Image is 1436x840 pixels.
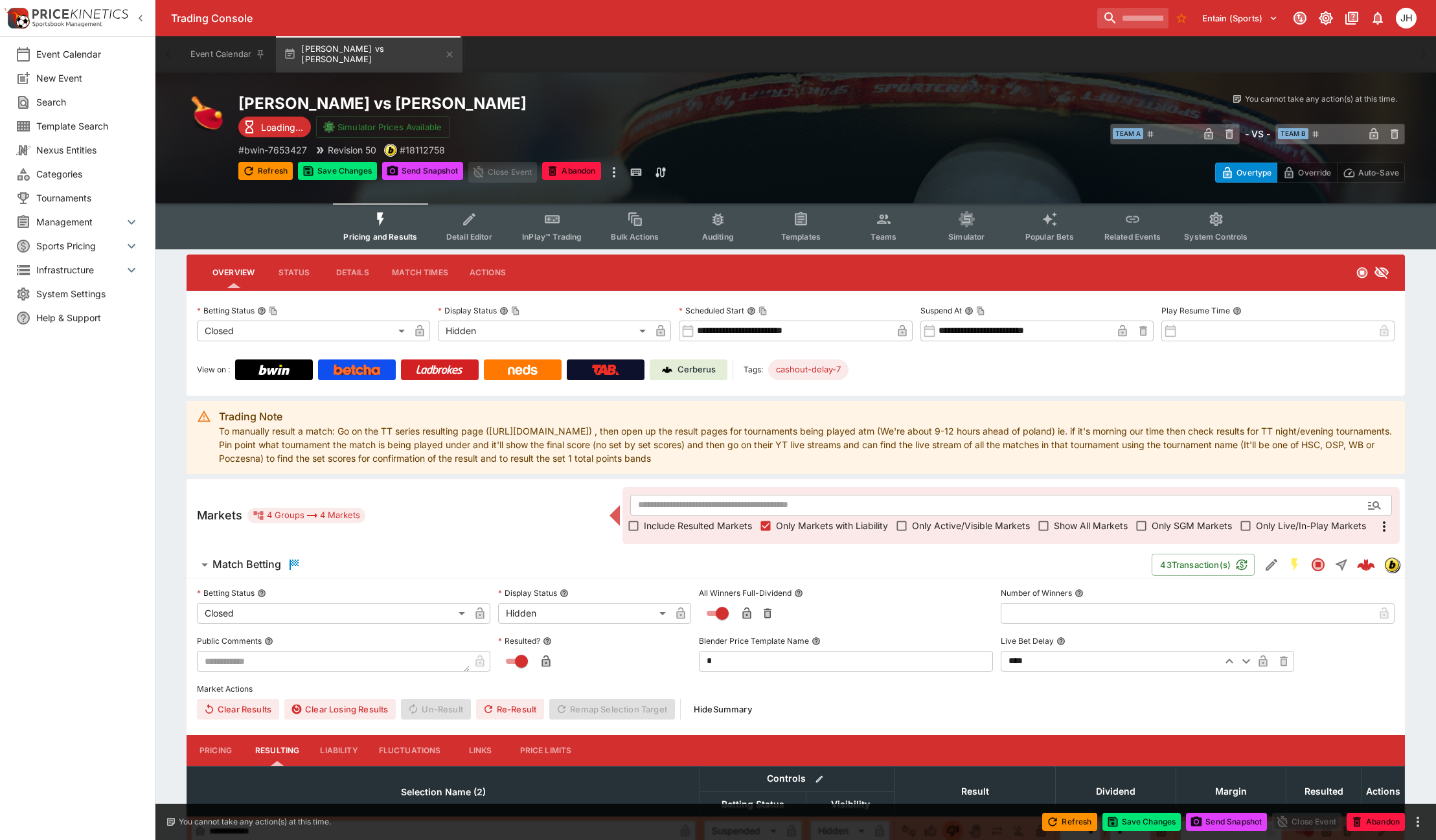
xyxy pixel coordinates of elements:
button: Match Times [382,257,459,288]
p: Betting Status [197,305,255,316]
button: Auto-Save [1337,163,1405,183]
img: Ladbrokes [416,365,463,375]
p: Copy To Clipboard [238,143,307,157]
span: Sports Pricing [36,239,124,253]
button: Event Calendar [183,36,273,73]
button: Clear Losing Results [284,699,396,720]
span: Mark an event as closed and abandoned. [1347,814,1405,827]
span: Help & Support [36,311,139,324]
button: 43Transaction(s) [1152,554,1255,576]
p: Blender Price Template Name [699,635,809,646]
button: HideSummary [686,699,760,720]
div: Event type filters [333,203,1258,249]
div: Betting Target: cerberus [768,359,849,380]
th: Controls [700,766,895,791]
div: Jordan Hughes [1396,8,1417,28]
button: No Bookmarks [1171,8,1192,28]
span: Only Markets with Liability [776,519,888,532]
button: Select Tenant [1194,8,1286,28]
button: Copy To Clipboard [269,306,278,315]
p: Suspend At [920,305,962,316]
button: Pricing [187,735,245,766]
h2: Copy To Clipboard [238,93,822,113]
button: Abandon [1347,813,1405,831]
img: logo-cerberus--red.svg [1357,556,1375,574]
span: Bulk Actions [611,232,659,242]
span: Auditing [702,232,734,242]
p: You cannot take any action(s) at this time. [1245,93,1397,105]
div: Hidden [498,603,670,624]
svg: Closed [1310,557,1326,573]
p: Play Resume Time [1161,305,1230,316]
span: Visibility [817,797,884,812]
button: Jordan Hughes [1392,4,1420,32]
h5: Markets [197,508,242,523]
div: Hidden [438,321,650,341]
img: Bwin [258,365,290,375]
button: Status [265,257,323,288]
span: Only Live/In-Play Markets [1256,519,1366,532]
div: 4 Groups 4 Markets [253,508,360,523]
p: Overtype [1237,166,1271,179]
img: Betcha [334,365,380,375]
button: Bulk edit [811,771,828,788]
button: Liability [310,735,368,766]
button: Public Comments [264,637,273,646]
button: Edit Detail [1260,553,1283,576]
button: Copy To Clipboard [758,306,768,315]
span: Team A [1113,128,1143,139]
button: Display StatusCopy To Clipboard [499,306,508,315]
button: Closed [1306,553,1330,576]
span: Related Events [1104,232,1161,242]
p: Cerberus [678,363,716,376]
button: Price Limits [510,735,582,766]
img: Cerberus [662,365,672,375]
p: Override [1298,166,1331,179]
button: [PERSON_NAME] vs [PERSON_NAME] [276,36,462,73]
button: Simulator Prices Available [316,116,450,138]
p: Number of Winners [1001,587,1072,598]
span: System Settings [36,287,139,301]
svg: Hidden [1374,265,1389,280]
button: All Winners Full-Dividend [794,589,803,598]
p: All Winners Full-Dividend [699,587,792,598]
th: Resulted [1286,766,1362,816]
label: View on : [197,359,230,380]
button: Straight [1330,553,1353,576]
th: Result [895,766,1056,816]
div: Closed [197,603,470,624]
button: Suspend AtCopy To Clipboard [964,306,974,315]
span: cashout-delay-7 [768,363,849,376]
button: Betting StatusCopy To Clipboard [257,306,266,315]
button: Connected to PK [1288,6,1312,30]
span: System Controls [1184,232,1248,242]
span: New Event [36,71,139,85]
span: Re-Result [476,699,544,720]
button: Clear Results [197,699,279,720]
div: Closed [197,321,409,341]
button: Live Bet Delay [1056,637,1066,646]
h6: Match Betting [212,558,281,571]
p: Revision 50 [328,143,376,157]
button: Play Resume Time [1233,306,1242,315]
button: Display Status [560,589,569,598]
button: more [1410,814,1426,830]
button: Details [323,257,382,288]
p: Betting Status [197,587,255,598]
p: You cannot take any action(s) at this time. [179,816,331,828]
button: Send Snapshot [1186,813,1267,831]
span: Categories [36,167,139,181]
button: Toggle light/dark mode [1314,6,1338,30]
span: Templates [781,232,821,242]
span: Teams [871,232,896,242]
span: Mark an event as closed and abandoned. [542,164,600,177]
button: Copy To Clipboard [976,306,985,315]
button: Notifications [1366,6,1389,30]
img: Neds [508,365,537,375]
button: Actions [459,257,517,288]
th: Dividend [1056,766,1176,816]
p: Resulted? [498,635,540,646]
span: Team B [1278,128,1308,139]
button: Fluctuations [369,735,451,766]
label: Tags: [744,359,763,380]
